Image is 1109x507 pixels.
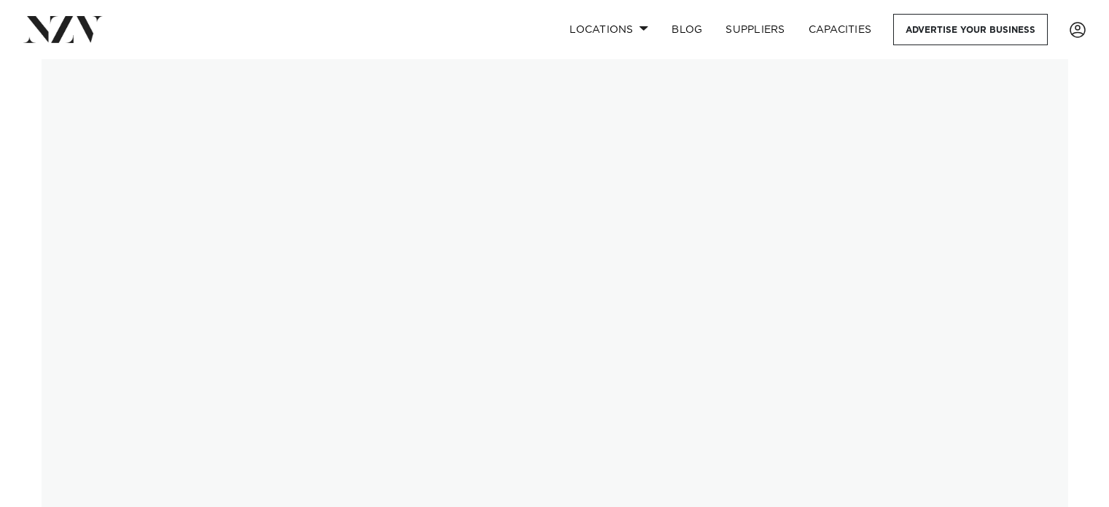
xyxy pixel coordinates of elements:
img: nzv-logo.png [23,16,103,42]
a: Capacities [797,14,884,45]
a: SUPPLIERS [714,14,796,45]
a: BLOG [660,14,714,45]
a: Locations [558,14,660,45]
a: Advertise your business [893,14,1048,45]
